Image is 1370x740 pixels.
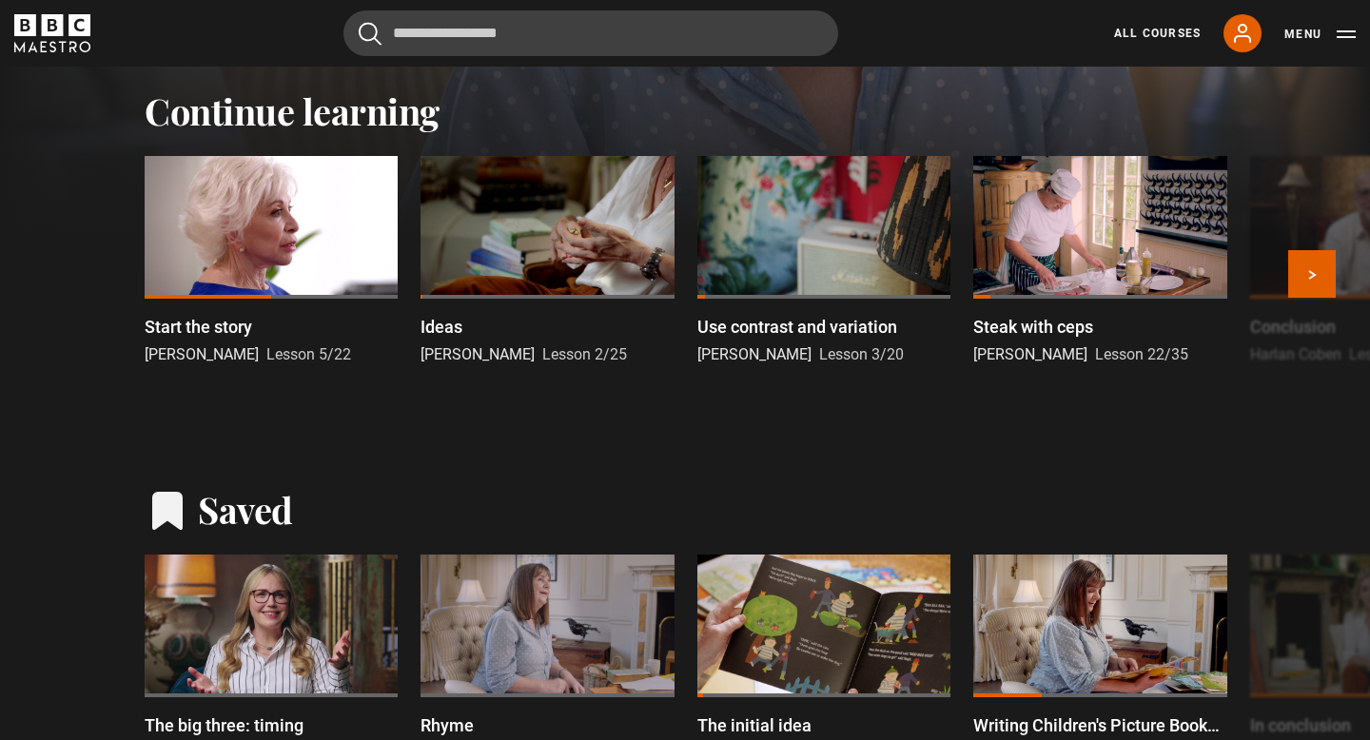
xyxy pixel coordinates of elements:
p: Steak with ceps [973,314,1093,340]
p: Writing Children's Picture Books Introduction [973,712,1226,738]
button: Submit the search query [359,22,382,46]
h2: Continue learning [145,89,1225,133]
p: In conclusion [1250,712,1351,738]
a: Ideas [PERSON_NAME] Lesson 2/25 [421,156,674,366]
span: [PERSON_NAME] [973,345,1087,363]
span: [PERSON_NAME] [145,345,259,363]
p: The initial idea [697,712,812,738]
p: Conclusion [1250,314,1336,340]
p: Rhyme [421,712,474,738]
p: Start the story [145,314,252,340]
a: Steak with ceps [PERSON_NAME] Lesson 22/35 [973,156,1226,366]
input: Search [343,10,838,56]
span: [PERSON_NAME] [421,345,535,363]
span: Lesson 5/22 [266,345,351,363]
p: The big three: timing [145,712,303,738]
span: Harlan Coben [1250,345,1341,363]
span: Lesson 22/35 [1095,345,1188,363]
span: Lesson 2/25 [542,345,627,363]
span: [PERSON_NAME] [697,345,812,363]
span: Lesson 3/20 [819,345,904,363]
a: Use contrast and variation [PERSON_NAME] Lesson 3/20 [697,156,950,366]
a: All Courses [1114,25,1201,42]
p: Ideas [421,314,462,340]
button: Toggle navigation [1284,25,1356,44]
a: Start the story [PERSON_NAME] Lesson 5/22 [145,156,398,366]
p: Use contrast and variation [697,314,897,340]
svg: BBC Maestro [14,14,90,52]
h2: Saved [198,488,293,532]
